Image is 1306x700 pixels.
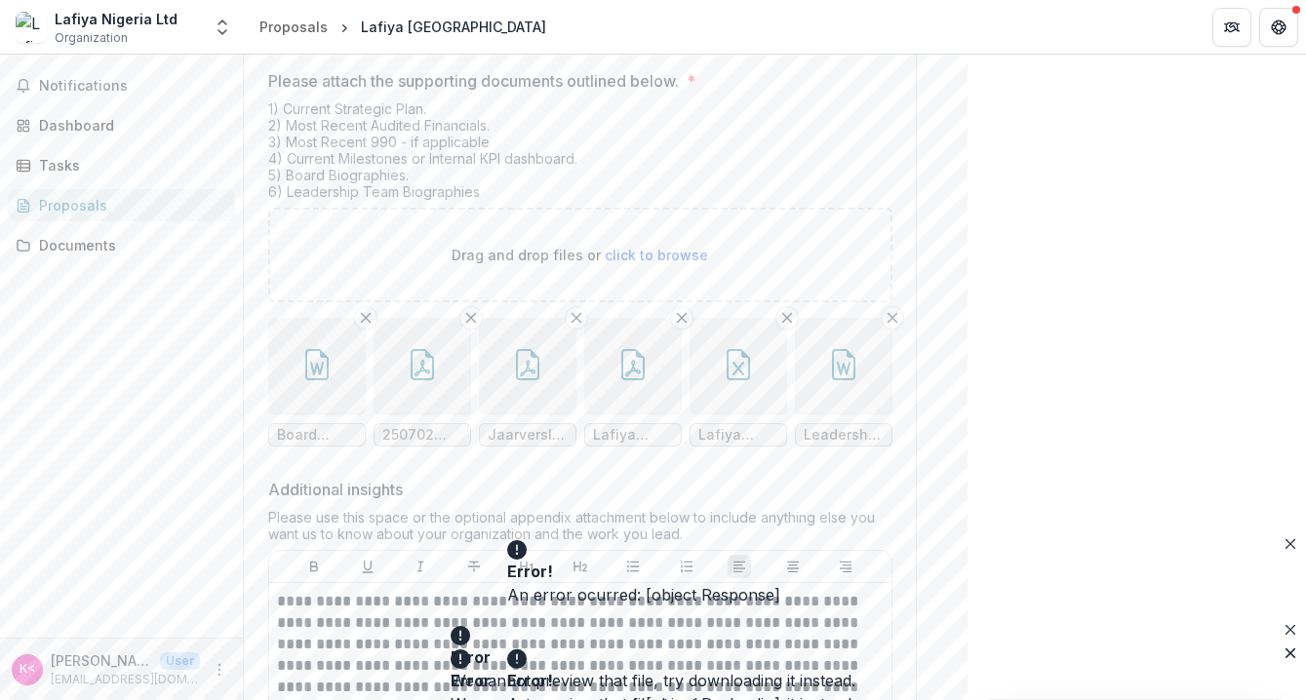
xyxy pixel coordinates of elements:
span: Lafiya Nigeria Ltd - Final accounts & letter of representations (5).pdf [593,427,673,444]
nav: breadcrumb [252,13,554,41]
p: [PERSON_NAME] <[PERSON_NAME][EMAIL_ADDRESS][DOMAIN_NAME]> [51,650,152,671]
div: Error [451,669,848,692]
button: More [208,658,231,681]
div: Lafiya Nigeria Ltd [55,9,178,29]
div: Proposals [259,17,328,37]
div: Remove File250702 [PERSON_NAME]’s strategy for scale (1).pdf [374,318,471,447]
div: An error ocurred: [object Response] [507,583,800,606]
div: Please use this space or the optional appendix attachment below to include anything else you want... [268,509,892,550]
div: Klau Chmielowska <klau.chmielowska@lafiyanigeria.org> [20,663,35,676]
button: Remove File [565,306,588,330]
a: Documents [8,229,235,261]
span: Lafiya Nigeria Main Dashboard (External).xlsx [698,427,778,444]
div: Remove FileBoard Biographies.docx [268,318,366,447]
div: Remove FileLafiya Nigeria Ltd - Final accounts & letter of representations (5).pdf [584,318,682,447]
div: Dashboard [39,115,219,136]
p: User [160,652,200,670]
button: Bold [302,555,326,578]
img: Lafiya Nigeria Ltd [16,12,47,43]
div: Documents [39,235,219,255]
p: Drag and drop files or [452,245,708,265]
p: [EMAIL_ADDRESS][DOMAIN_NAME] [51,671,200,688]
span: Leadership team biographies.docx [804,427,884,444]
span: Jaarverslag Stichting Lafiya [GEOGRAPHIC_DATA] 2024.pdf [488,427,568,444]
button: Notifications [8,70,235,101]
div: Remove FileLafiya Nigeria Main Dashboard (External).xlsx [690,318,787,447]
div: Remove FileLeadership team biographies.docx [795,318,892,447]
button: Remove File [881,306,904,330]
div: Lafiya [GEOGRAPHIC_DATA] [361,17,546,37]
div: Tasks [39,155,219,175]
a: Dashboard [8,109,235,141]
span: Board Biographies.docx [277,427,357,444]
span: Notifications [39,78,227,95]
a: Proposals [8,189,235,221]
div: Remove FileJaarverslag Stichting Lafiya [GEOGRAPHIC_DATA] 2024.pdf [479,318,576,447]
p: Additional insights [268,478,403,501]
button: Align Right [834,555,857,578]
p: Please attach the supporting documents outlined below. [268,69,679,93]
a: Tasks [8,149,235,181]
a: Proposals [252,13,336,41]
button: Remove File [775,306,799,330]
button: Remove File [354,306,377,330]
button: Remove File [670,306,693,330]
div: Proposals [39,195,219,215]
span: Organization [55,29,128,47]
button: Underline [356,555,379,578]
button: Strike [462,555,486,578]
button: Remove File [459,306,483,330]
button: Open entity switcher [209,8,236,47]
button: Italicize [409,555,432,578]
button: Partners [1212,8,1251,47]
button: Close [1279,532,1302,556]
button: Get Help [1259,8,1298,47]
span: click to browse [605,247,708,263]
button: Close [1279,642,1302,665]
span: 250702 [PERSON_NAME]’s strategy for scale (1).pdf [382,427,462,444]
div: 1) Current Strategic Plan. 2) Most Recent Audited Financials. 3) Most Recent 990 - if applicable ... [268,100,892,208]
div: Error! [507,560,792,583]
button: Close [1279,618,1302,642]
